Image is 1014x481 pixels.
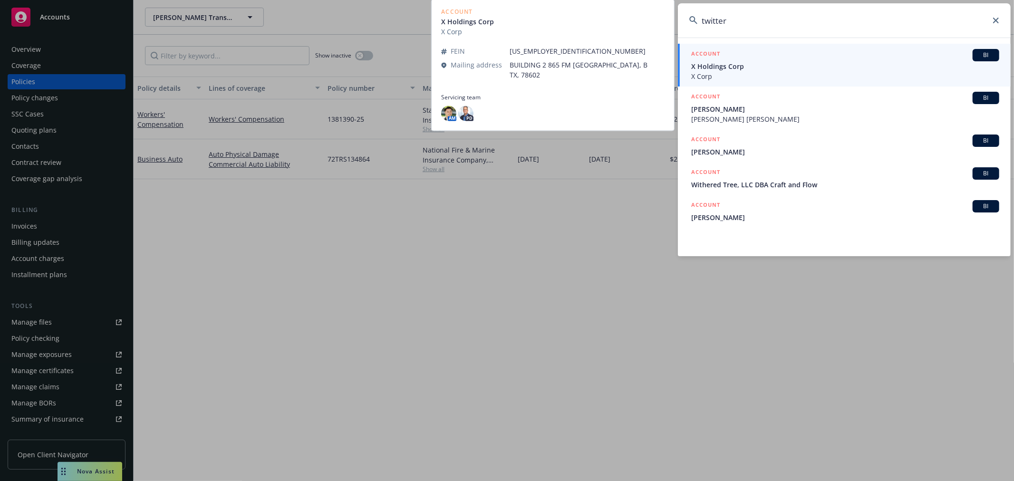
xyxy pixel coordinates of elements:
a: ACCOUNTBI[PERSON_NAME] [678,129,1011,162]
h5: ACCOUNT [691,200,720,212]
span: [PERSON_NAME] [PERSON_NAME] [691,114,999,124]
span: X Holdings Corp [691,61,999,71]
span: BI [976,136,995,145]
span: [PERSON_NAME] [691,104,999,114]
h5: ACCOUNT [691,92,720,103]
a: ACCOUNTBI[PERSON_NAME][PERSON_NAME] [PERSON_NAME] [678,87,1011,129]
input: Search... [678,3,1011,38]
a: ACCOUNTBIWithered Tree, LLC DBA Craft and Flow [678,162,1011,195]
span: [PERSON_NAME] [691,147,999,157]
a: ACCOUNTBI[PERSON_NAME] [678,195,1011,228]
a: ACCOUNTBIX Holdings CorpX Corp [678,44,1011,87]
h5: ACCOUNT [691,135,720,146]
span: BI [976,202,995,211]
h5: ACCOUNT [691,49,720,60]
h5: ACCOUNT [691,167,720,179]
span: X Corp [691,71,999,81]
span: BI [976,94,995,102]
span: BI [976,169,995,178]
span: [PERSON_NAME] [691,212,999,222]
span: Withered Tree, LLC DBA Craft and Flow [691,180,999,190]
span: BI [976,51,995,59]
